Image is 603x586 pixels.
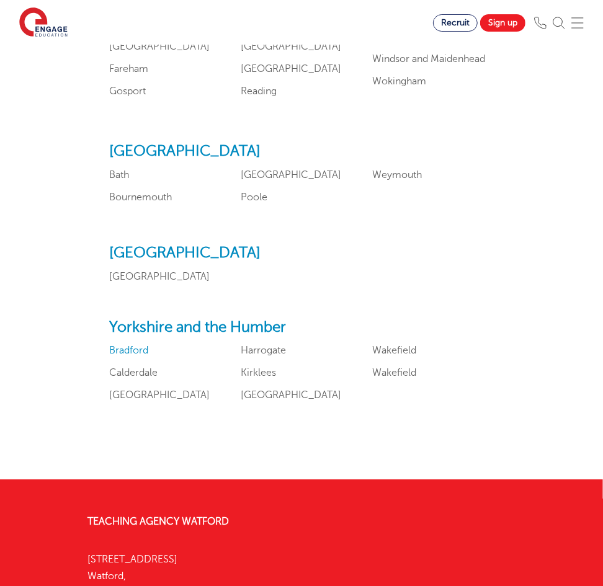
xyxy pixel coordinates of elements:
a: Recruit [433,14,478,32]
a: Wokingham [372,76,426,87]
a: [GEOGRAPHIC_DATA] [109,389,210,401]
a: Bradford [109,345,148,356]
a: Harrogate [241,345,286,356]
a: [GEOGRAPHIC_DATA] [241,41,341,52]
a: Wakefield [372,367,416,378]
a: Fareham [109,63,148,74]
img: Phone [534,17,547,29]
a: Windsor and Maidenhead [372,53,485,64]
h2: Yorkshire and the Humber [109,319,494,337]
a: Calderdale [109,367,158,378]
img: Search [553,17,565,29]
img: Mobile Menu [571,17,584,29]
a: Poole [241,192,267,203]
h2: [GEOGRAPHIC_DATA] [109,143,494,161]
a: [GEOGRAPHIC_DATA] [241,169,341,180]
a: Sign up [480,14,525,32]
a: [GEOGRAPHIC_DATA] [241,63,341,74]
a: [GEOGRAPHIC_DATA] [109,271,210,282]
a: Teaching Agency Watford [87,516,229,527]
a: [GEOGRAPHIC_DATA] [109,41,210,52]
a: Wakefield [372,345,416,356]
a: [GEOGRAPHIC_DATA] [241,389,341,401]
a: Kirklees [241,367,276,378]
a: Reading [241,86,277,97]
img: Engage Education [19,7,68,38]
a: Gosport [109,86,146,97]
h2: [GEOGRAPHIC_DATA] [109,244,494,262]
a: Weymouth [372,169,422,180]
span: Recruit [441,18,470,27]
a: Bath [109,169,129,180]
a: Bournemouth [109,192,172,203]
